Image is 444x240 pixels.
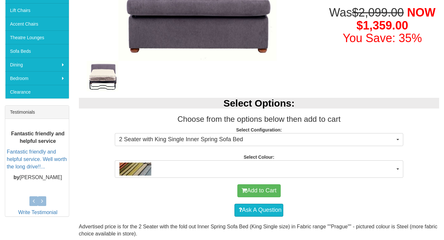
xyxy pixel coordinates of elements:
[5,3,69,17] a: Lift Chairs
[343,31,422,45] font: You Save: 35%
[18,210,57,215] a: Write Testimonial
[5,106,69,119] div: Testimonials
[234,204,283,217] a: Ask A Question
[356,6,435,32] span: NOW $1,359.00
[236,127,282,132] strong: Select Configuration:
[11,131,64,144] b: Fantastic friendly and helpful service
[326,6,439,45] h1: Was
[5,71,69,85] a: Bedroom
[115,133,403,146] button: 2 Seater with King Single Inner Spring Sofa Bed
[79,115,439,123] h3: Choose from the options below then add to cart
[7,174,69,181] p: [PERSON_NAME]
[14,175,20,180] b: by
[244,154,274,160] strong: Select Colour:
[5,17,69,30] a: Accent Chairs
[7,149,67,170] a: Fantastic friendly and helpful service. Well worth the long drive!!...
[5,85,69,98] a: Clearance
[5,30,69,44] a: Theatre Lounges
[223,98,295,109] b: Select Options:
[5,58,69,71] a: Dining
[352,6,404,19] del: $2,099.00
[119,135,395,144] span: 2 Seater with King Single Inner Spring Sofa Bed
[237,184,281,197] button: Add to Cart
[5,44,69,58] a: Sofa Beds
